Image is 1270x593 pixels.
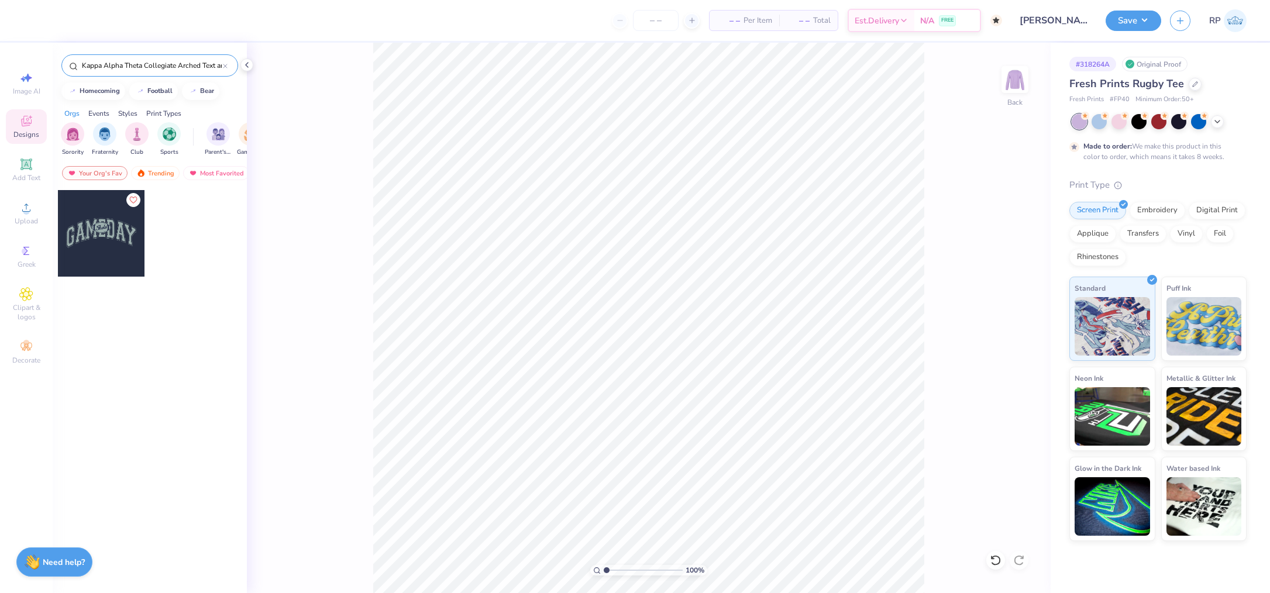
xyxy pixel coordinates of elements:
div: filter for Sports [157,122,181,157]
div: filter for Game Day [237,122,264,157]
img: trending.gif [136,169,146,177]
div: homecoming [80,88,120,94]
img: Glow in the Dark Ink [1075,477,1150,536]
span: RP [1209,14,1221,27]
span: Glow in the Dark Ink [1075,462,1141,474]
img: Rose Pineda [1224,9,1247,32]
div: Original Proof [1122,57,1188,71]
button: football [129,82,178,100]
div: Digital Print [1189,202,1245,219]
button: filter button [237,122,264,157]
span: Standard [1075,282,1106,294]
button: Save [1106,11,1161,31]
span: Designs [13,130,39,139]
input: Untitled Design [1011,9,1097,32]
img: trend_line.gif [188,88,198,95]
strong: Made to order: [1083,142,1132,151]
img: most_fav.gif [67,169,77,177]
input: Try "Alpha" [81,60,223,71]
span: Puff Ink [1166,282,1191,294]
div: Rhinestones [1069,249,1126,266]
div: Events [88,108,109,119]
button: filter button [157,122,181,157]
div: Most Favorited [183,166,249,180]
div: Screen Print [1069,202,1126,219]
img: Parent's Weekend Image [212,127,225,141]
img: Standard [1075,297,1150,356]
button: filter button [125,122,149,157]
div: Back [1007,97,1023,108]
strong: Need help? [43,557,85,568]
span: Decorate [12,356,40,365]
span: Water based Ink [1166,462,1220,474]
span: Neon Ink [1075,372,1103,384]
img: Puff Ink [1166,297,1242,356]
span: Parent's Weekend [205,148,232,157]
span: Image AI [13,87,40,96]
img: Club Image [130,127,143,141]
div: filter for Sorority [61,122,84,157]
div: football [147,88,173,94]
span: Add Text [12,173,40,182]
button: filter button [92,122,118,157]
span: Fresh Prints [1069,95,1104,105]
span: 100 % [686,565,704,575]
input: – – [633,10,679,31]
button: Like [126,193,140,207]
div: Your Org's Fav [62,166,128,180]
div: Foil [1206,225,1234,243]
span: Clipart & logos [6,303,47,322]
img: Fraternity Image [98,127,111,141]
span: Sorority [62,148,84,157]
span: Club [130,148,143,157]
div: filter for Parent's Weekend [205,122,232,157]
img: Sorority Image [66,127,80,141]
button: filter button [205,122,232,157]
img: Game Day Image [244,127,257,141]
img: trend_line.gif [136,88,145,95]
span: Upload [15,216,38,226]
span: Greek [18,260,36,269]
img: Neon Ink [1075,387,1150,446]
a: RP [1209,9,1247,32]
div: Embroidery [1130,202,1185,219]
img: Sports Image [163,127,176,141]
div: filter for Fraternity [92,122,118,157]
button: bear [182,82,219,100]
span: Est. Delivery [855,15,899,27]
img: most_fav.gif [188,169,198,177]
div: Print Types [146,108,181,119]
div: # 318264A [1069,57,1116,71]
div: Vinyl [1170,225,1203,243]
button: homecoming [61,82,125,100]
img: trend_line.gif [68,88,77,95]
div: Orgs [64,108,80,119]
div: Trending [131,166,180,180]
div: filter for Club [125,122,149,157]
span: Game Day [237,148,264,157]
div: Applique [1069,225,1116,243]
span: N/A [920,15,934,27]
span: Fraternity [92,148,118,157]
span: Metallic & Glitter Ink [1166,372,1235,384]
img: Metallic & Glitter Ink [1166,387,1242,446]
div: Styles [118,108,137,119]
span: Fresh Prints Rugby Tee [1069,77,1184,91]
span: Minimum Order: 50 + [1135,95,1194,105]
span: Total [813,15,831,27]
span: Sports [160,148,178,157]
div: Print Type [1069,178,1247,192]
img: Back [1003,68,1027,91]
div: bear [200,88,214,94]
span: # FP40 [1110,95,1130,105]
img: Water based Ink [1166,477,1242,536]
div: We make this product in this color to order, which means it takes 8 weeks. [1083,141,1227,162]
span: FREE [941,16,954,25]
span: Per Item [744,15,772,27]
button: filter button [61,122,84,157]
span: – – [717,15,740,27]
div: Transfers [1120,225,1166,243]
span: – – [786,15,810,27]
